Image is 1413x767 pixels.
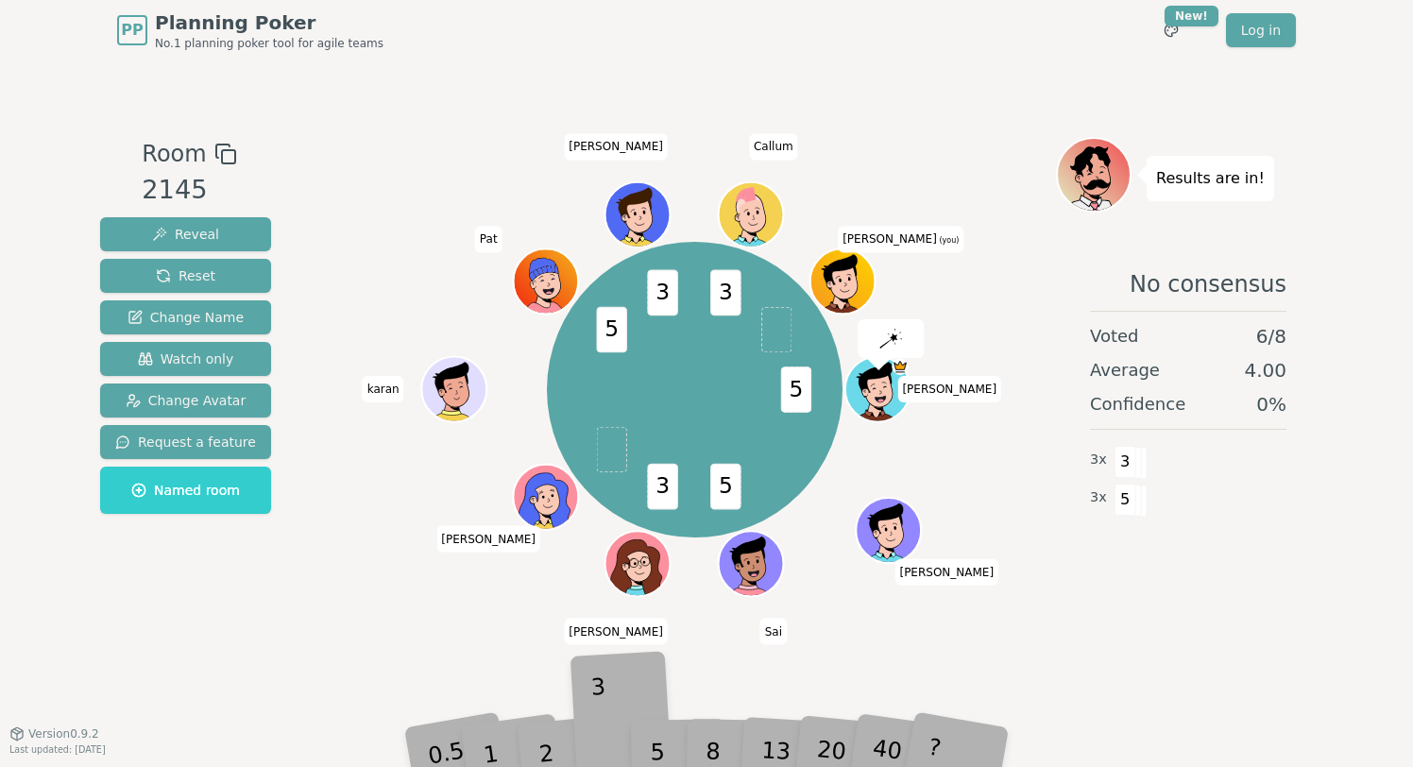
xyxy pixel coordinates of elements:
span: Last updated: [DATE] [9,744,106,755]
button: New! [1154,13,1188,47]
span: 5 [597,307,627,353]
span: Click to change your name [897,376,1001,402]
span: 3 [648,464,678,510]
span: Room [142,137,206,171]
span: Change Avatar [126,391,247,410]
span: No.1 planning poker tool for agile teams [155,36,383,51]
button: Change Avatar [100,383,271,418]
span: Click to change your name [760,619,787,645]
span: Reveal [152,225,219,244]
span: Click to change your name [564,619,668,645]
span: Reset [156,266,215,285]
span: Click to change your name [838,227,963,253]
span: Click to change your name [363,376,404,402]
p: Results are in! [1156,165,1265,192]
span: 4.00 [1244,357,1286,383]
span: Click to change your name [564,134,668,161]
span: Click to change your name [749,134,798,161]
span: 3 x [1090,450,1107,470]
span: Mohamed is the host [893,359,909,375]
span: Planning Poker [155,9,383,36]
span: Confidence [1090,391,1185,418]
span: 3 [648,270,678,316]
button: Reveal [100,217,271,251]
span: Click to change your name [894,559,998,586]
span: (you) [937,237,960,246]
button: Request a feature [100,425,271,459]
span: 5 [711,464,741,510]
span: Click to change your name [475,227,502,253]
button: Version0.9.2 [9,726,99,741]
span: No consensus [1130,269,1286,299]
span: 6 / 8 [1256,323,1286,349]
span: PP [121,19,143,42]
span: 3 [711,270,741,316]
a: PPPlanning PokerNo.1 planning poker tool for agile teams [117,9,383,51]
span: Request a feature [115,433,256,452]
span: Average [1090,357,1160,383]
div: 2145 [142,171,236,210]
div: New! [1165,6,1218,26]
a: Log in [1226,13,1296,47]
button: Named room [100,467,271,514]
img: reveal [880,329,903,348]
span: 3 x [1090,487,1107,508]
button: Reset [100,259,271,293]
button: Change Name [100,300,271,334]
span: 5 [1115,484,1136,516]
span: 5 [781,366,811,413]
span: 3 [1115,446,1136,478]
span: Voted [1090,323,1139,349]
button: Click to change your avatar [812,251,874,313]
span: Click to change your name [436,526,540,553]
span: Watch only [138,349,234,368]
button: Watch only [100,342,271,376]
span: Version 0.9.2 [28,726,99,741]
span: 0 % [1256,391,1286,418]
span: Named room [131,481,240,500]
span: Change Name [128,308,244,327]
